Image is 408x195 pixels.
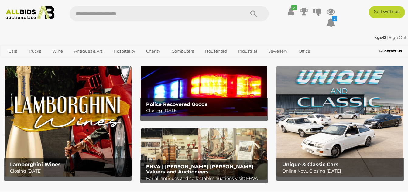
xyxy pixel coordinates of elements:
[10,162,61,167] b: Lamborghini Wines
[141,128,268,179] img: EHVA | Evans Hastings Valuers and Auctioneers
[238,6,269,21] button: Search
[234,46,261,56] a: Industrial
[326,17,335,28] a: 2
[146,101,207,107] b: Police Recovered Goods
[141,66,268,116] img: Police Recovered Goods
[379,48,403,54] a: Contact Us
[282,162,338,167] b: Unique & Classic Cars
[295,46,314,56] a: Office
[291,5,297,10] i: ✔
[282,167,401,175] p: Online Now, Closing [DATE]
[332,16,337,21] i: 2
[142,46,164,56] a: Charity
[146,107,265,115] p: Closing [DATE]
[379,49,402,53] b: Contact Us
[374,35,387,40] a: kgd
[369,6,405,18] a: Sell with us
[276,66,403,177] img: Unique & Classic Cars
[48,46,67,56] a: Wine
[70,46,106,56] a: Antiques & Art
[3,6,57,20] img: Allbids.com.au
[146,164,253,175] b: EHVA | [PERSON_NAME] [PERSON_NAME] Valuers and Auctioneers
[276,66,403,177] a: Unique & Classic Cars Unique & Classic Cars Online Now, Closing [DATE]
[141,66,268,116] a: Police Recovered Goods Police Recovered Goods Closing [DATE]
[141,128,268,179] a: EHVA | Evans Hastings Valuers and Auctioneers EHVA | [PERSON_NAME] [PERSON_NAME] Valuers and Auct...
[265,46,291,56] a: Jewellery
[5,56,25,66] a: Sports
[387,35,388,40] span: |
[24,46,45,56] a: Trucks
[5,46,21,56] a: Cars
[28,56,79,66] a: [GEOGRAPHIC_DATA]
[201,46,231,56] a: Household
[5,66,132,177] a: Lamborghini Wines Lamborghini Wines Closing [DATE]
[168,46,198,56] a: Computers
[146,175,265,182] p: For all antiques and collectables auctions visit: EHVA
[5,66,132,177] img: Lamborghini Wines
[110,46,139,56] a: Hospitality
[374,35,386,40] strong: kgd
[389,35,406,40] a: Sign Out
[286,6,295,17] a: ✔
[10,167,129,175] p: Closing [DATE]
